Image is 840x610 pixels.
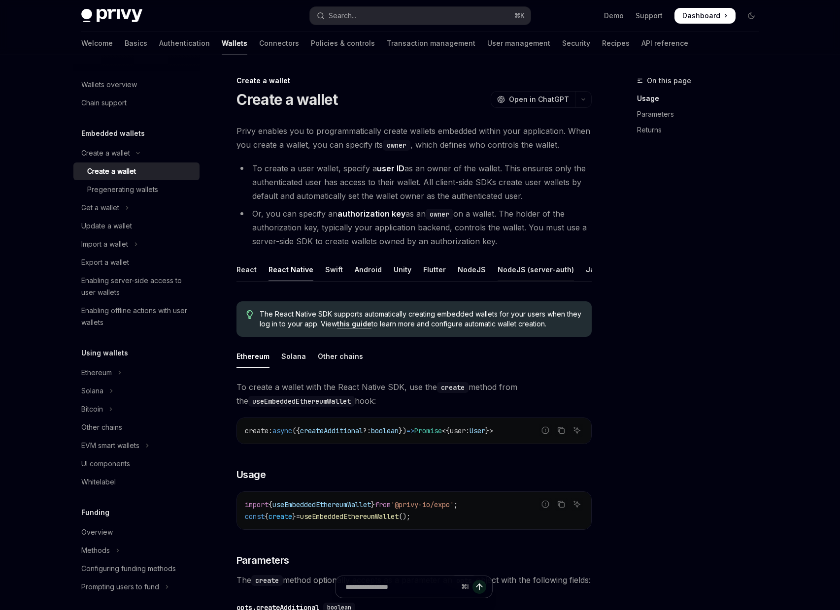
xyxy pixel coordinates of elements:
[383,140,410,151] code: owner
[637,106,767,122] a: Parameters
[81,238,128,250] div: Import a wallet
[450,426,466,435] span: user
[514,12,525,20] span: ⌘ K
[73,400,200,418] button: Toggle Bitcoin section
[81,275,194,298] div: Enabling server-side access to user wallets
[458,258,486,281] div: NodeJS
[265,512,269,521] span: {
[73,437,200,454] button: Toggle EVM smart wallets section
[73,418,200,436] a: Other chains
[363,426,371,435] span: ?:
[509,95,569,104] span: Open in ChatGPT
[81,526,113,538] div: Overview
[454,500,458,509] span: ;
[636,11,663,21] a: Support
[345,576,457,598] input: Ask a question...
[674,8,736,24] a: Dashboard
[602,32,630,55] a: Recipes
[245,512,265,521] span: const
[73,382,200,400] button: Toggle Solana section
[81,305,194,328] div: Enabling offline actions with user wallets
[641,32,688,55] a: API reference
[245,426,269,435] span: create
[125,32,147,55] a: Basics
[399,512,410,521] span: ();
[236,553,289,567] span: Parameters
[73,162,200,180] a: Create a wallet
[562,32,590,55] a: Security
[272,500,371,509] span: useEmbeddedEthereumWallet
[637,91,767,106] a: Usage
[73,473,200,491] a: Whitelabel
[73,217,200,235] a: Update a wallet
[236,380,592,408] span: To create a wallet with the React Native SDK, use the method from the hook:
[81,367,112,379] div: Ethereum
[571,424,583,437] button: Ask AI
[81,220,132,232] div: Update a wallet
[498,258,574,281] div: NodeJS (server-auth)
[222,32,247,55] a: Wallets
[329,10,356,22] div: Search...
[281,345,306,368] div: Solana
[73,542,200,559] button: Toggle Methods section
[73,455,200,473] a: UI components
[296,512,300,521] span: =
[571,498,583,511] button: Ask AI
[73,144,200,162] button: Toggle Create a wallet section
[472,580,486,594] button: Send message
[73,94,200,112] a: Chain support
[248,396,355,407] code: useEmbeddedEthereumWallet
[637,122,767,138] a: Returns
[269,426,272,435] span: :
[269,258,313,281] div: React Native
[391,500,454,509] span: '@privy-io/expo'
[442,426,446,435] span: <
[236,573,592,587] span: The method optionally accepts as a parameter an object with the following fields:
[743,8,759,24] button: Toggle dark mode
[292,426,300,435] span: ({
[81,507,109,518] h5: Funding
[73,272,200,301] a: Enabling server-side access to user wallets
[318,345,363,368] div: Other chains
[682,11,720,21] span: Dashboard
[236,468,266,482] span: Usage
[325,258,343,281] div: Swift
[426,209,453,220] code: owner
[437,382,469,393] code: create
[269,512,292,521] span: create
[81,257,129,268] div: Export a wallet
[269,500,272,509] span: {
[355,258,382,281] div: Android
[236,207,592,248] li: Or, you can specify an as an on a wallet. The holder of the authorization key, typically your app...
[73,523,200,541] a: Overview
[81,440,139,451] div: EVM smart wallets
[470,426,485,435] span: User
[236,345,269,368] div: Ethereum
[81,347,128,359] h5: Using wallets
[375,500,391,509] span: from
[73,302,200,331] a: Enabling offline actions with user wallets
[236,124,592,152] span: Privy enables you to programmatically create wallets embedded within your application. When you c...
[73,364,200,382] button: Toggle Ethereum section
[73,235,200,253] button: Toggle Import a wallet section
[586,258,603,281] div: Java
[406,426,414,435] span: =>
[489,426,493,435] span: >
[81,97,127,109] div: Chain support
[236,161,592,203] li: To create a user wallet, specify a as an owner of the wallet. This ensures only the authenticated...
[414,426,442,435] span: Promise
[87,184,158,195] div: Pregenerating wallets
[81,545,110,556] div: Methods
[73,254,200,271] a: Export a wallet
[259,32,299,55] a: Connectors
[81,563,176,575] div: Configuring funding methods
[81,79,137,91] div: Wallets overview
[487,32,550,55] a: User management
[272,426,292,435] span: async
[371,426,399,435] span: boolean
[81,403,103,415] div: Bitcoin
[246,310,253,319] svg: Tip
[292,512,296,521] span: }
[491,91,575,108] button: Open in ChatGPT
[311,32,375,55] a: Policies & controls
